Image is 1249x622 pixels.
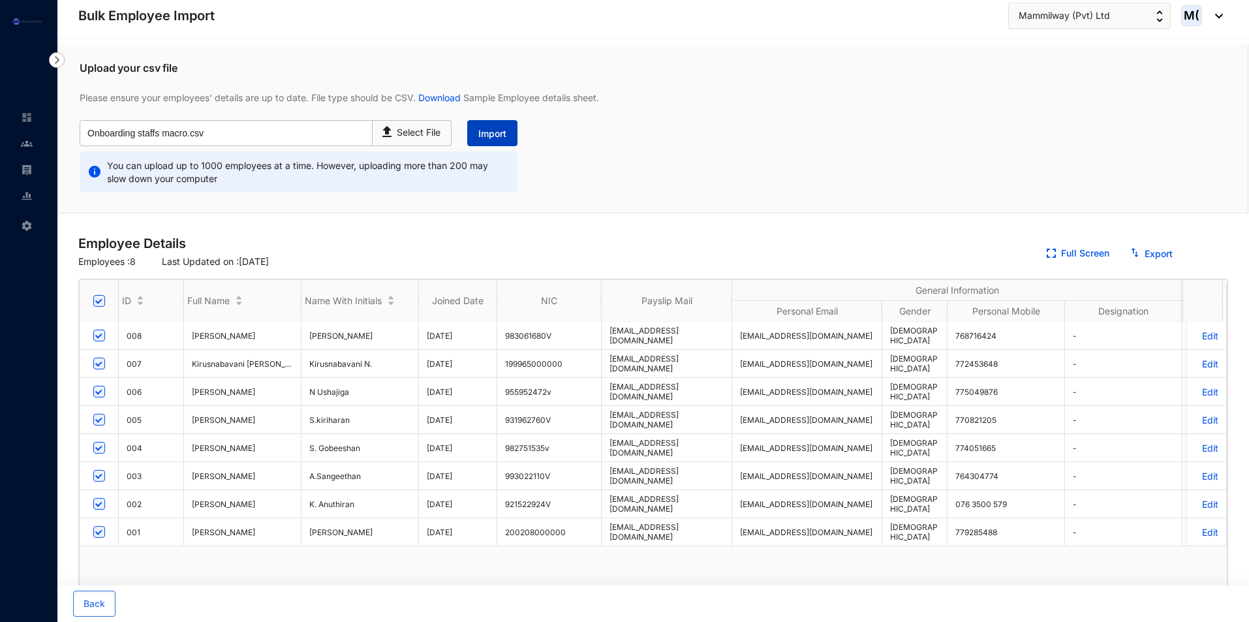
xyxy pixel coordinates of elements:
[301,378,419,406] td: N Ushajiga
[10,131,42,157] li: Contacts
[497,434,602,462] td: 982751535v
[301,434,419,462] td: S. Gobeeshan
[497,518,602,546] td: 200208000000
[184,462,301,490] td: Ahiladas Sangeethan
[184,280,301,322] th: Full Name
[419,518,497,546] td: [DATE]
[478,127,506,140] span: Import
[305,295,382,306] span: Name With Initials
[497,322,602,350] td: 983061680V
[80,60,1227,76] p: Upload your csv file
[1195,527,1218,538] a: Edit
[21,138,33,149] img: people-unselected.118708e94b43a90eceab.svg
[602,280,732,322] th: Payslip Mail
[1065,322,1182,350] td: -
[1065,518,1182,546] td: -
[497,490,602,518] td: 921522924V
[192,443,255,453] span: [PERSON_NAME]
[1019,8,1110,23] span: Mammilway (Pvt) Ltd
[882,490,948,518] td: [DEMOGRAPHIC_DATA]
[119,378,184,406] td: 006
[119,434,184,462] td: 004
[21,190,33,202] img: report-unselected.e6a6b4230fc7da01f883.svg
[948,301,1065,322] th: Personal Mobile
[882,518,948,546] td: [DEMOGRAPHIC_DATA]
[497,378,602,406] td: 955952472v
[1195,414,1218,426] a: Edit
[740,471,872,481] span: [EMAIL_ADDRESS][DOMAIN_NAME]
[397,126,440,140] p: Select File
[740,331,872,341] span: [EMAIL_ADDRESS][DOMAIN_NAME]
[1209,14,1223,18] img: dropdown-black.8e83cc76930a90b1a4fdb6d089b7bf3a.svg
[119,350,184,378] td: 007
[184,406,301,434] td: Sivarajah kiriharan
[192,331,255,341] span: [PERSON_NAME]
[740,527,872,537] span: [EMAIL_ADDRESS][DOMAIN_NAME]
[10,104,42,131] li: Home
[419,490,497,518] td: [DATE]
[497,280,602,322] th: NIC
[21,220,33,232] img: settings-unselected.1febfda315e6e19643a1.svg
[21,164,33,176] img: payroll-unselected.b590312f920e76f0c668.svg
[379,121,397,140] img: upload-icon.e7779a65feecae32d790bdb39620e36f.svg
[1061,247,1109,258] a: Full Screen
[882,322,948,350] td: [DEMOGRAPHIC_DATA]
[192,359,310,369] span: Kirusnabavani [PERSON_NAME]
[1195,386,1218,397] a: Edit
[609,382,679,401] span: [EMAIL_ADDRESS][DOMAIN_NAME]
[10,157,42,183] li: Payroll
[948,322,1065,350] td: 768716424
[419,378,497,406] td: [DATE]
[119,490,184,518] td: 002
[13,18,42,25] img: logo
[419,350,497,378] td: [DATE]
[1195,358,1218,369] a: Edit
[21,112,33,123] img: home-unselected.a29eae3204392db15eaf.svg
[1195,330,1218,341] a: Edit
[602,406,732,434] td: [EMAIL_ADDRESS][DOMAIN_NAME]
[732,280,1182,301] th: General Information
[301,518,419,546] td: J Linushankaran
[732,350,882,378] td: kirush092@gmail.com
[419,322,497,350] td: [DATE]
[882,301,948,322] th: Gender
[948,462,1065,490] td: 764304774
[10,183,42,209] li: Reports
[1065,406,1182,434] td: -
[301,490,419,518] td: K. Anuthiran
[301,322,419,350] td: K.Kirubakaran
[78,255,136,268] p: Employees : 8
[78,234,186,253] p: Employee Details
[301,280,419,322] th: Name With Initials
[73,591,116,617] button: Back
[301,350,419,378] td: Kirusnabavani N.
[1065,490,1182,518] td: -
[122,295,131,306] span: ID
[732,406,882,434] td: kiriharan5@gmail.com
[419,280,497,322] th: Joined Date
[1195,499,1218,510] a: Edit
[497,406,602,434] td: 931962760V
[602,350,732,378] td: [EMAIL_ADDRESS][DOMAIN_NAME]
[882,378,948,406] td: [DEMOGRAPHIC_DATA]
[948,518,1065,546] td: 779285488
[184,378,301,406] td: Ushajiga Nishnath
[119,280,184,322] th: ID
[78,7,215,25] p: Bulk Employee Import
[80,120,373,146] input: No file selected
[882,462,948,490] td: [DEMOGRAPHIC_DATA]
[948,378,1065,406] td: 775049876
[1195,443,1218,454] a: Edit
[301,462,419,490] td: A.Sangeethan
[467,120,517,146] button: Import
[419,406,497,434] td: [DATE]
[1036,241,1120,267] button: Full Screen
[192,415,293,425] span: [PERSON_NAME]
[609,438,679,458] span: [EMAIL_ADDRESS][DOMAIN_NAME]
[1195,471,1218,482] a: Edit
[301,406,419,434] td: S.kiriharan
